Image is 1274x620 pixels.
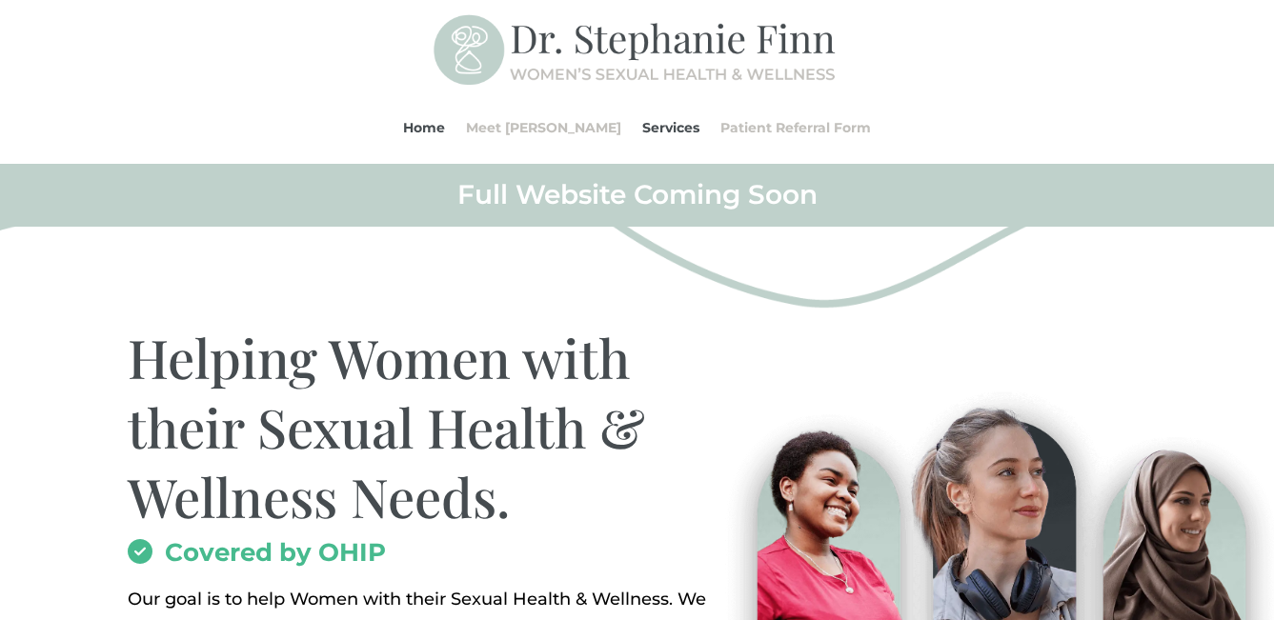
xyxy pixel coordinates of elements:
h1: Helping Women with their Sexual Health & Wellness Needs. [128,323,727,540]
a: Patient Referral Form [720,91,871,164]
h2: Covered by OHIP [128,540,727,574]
h2: Full Website Coming Soon [128,177,1147,221]
a: Services [642,91,699,164]
a: Home [403,91,445,164]
a: Meet [PERSON_NAME] [466,91,621,164]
